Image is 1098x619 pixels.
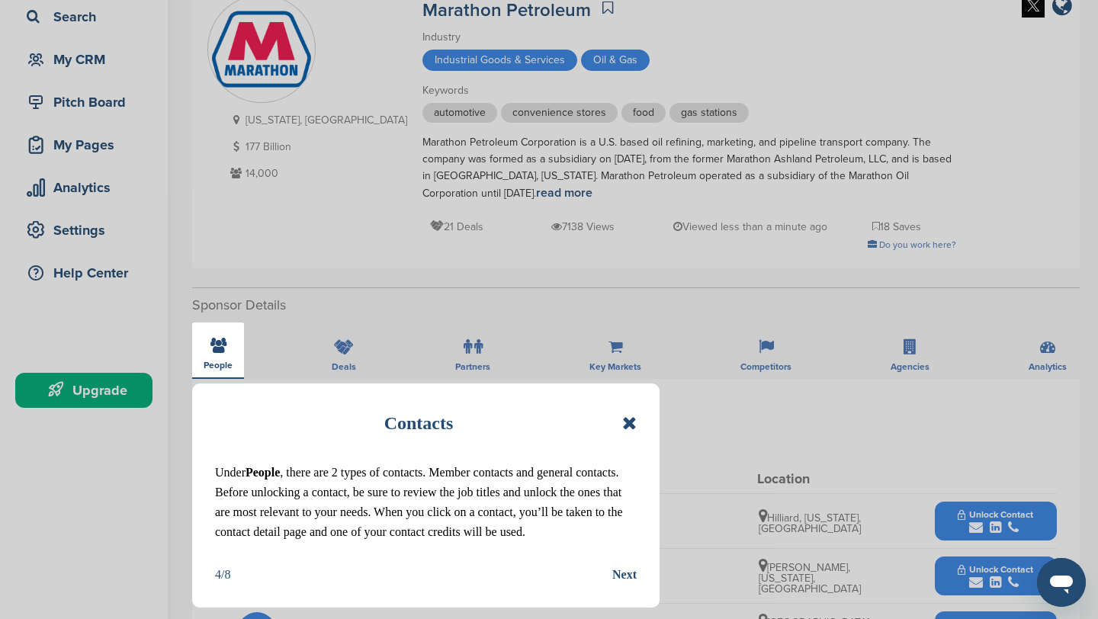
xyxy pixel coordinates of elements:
b: People [246,466,280,479]
button: Next [612,565,637,585]
iframe: Button to launch messaging window [1037,558,1086,607]
h1: Contacts [384,406,454,440]
div: 4/8 [215,565,230,585]
p: Under , there are 2 types of contacts. Member contacts and general contacts. Before unlocking a c... [215,463,637,542]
